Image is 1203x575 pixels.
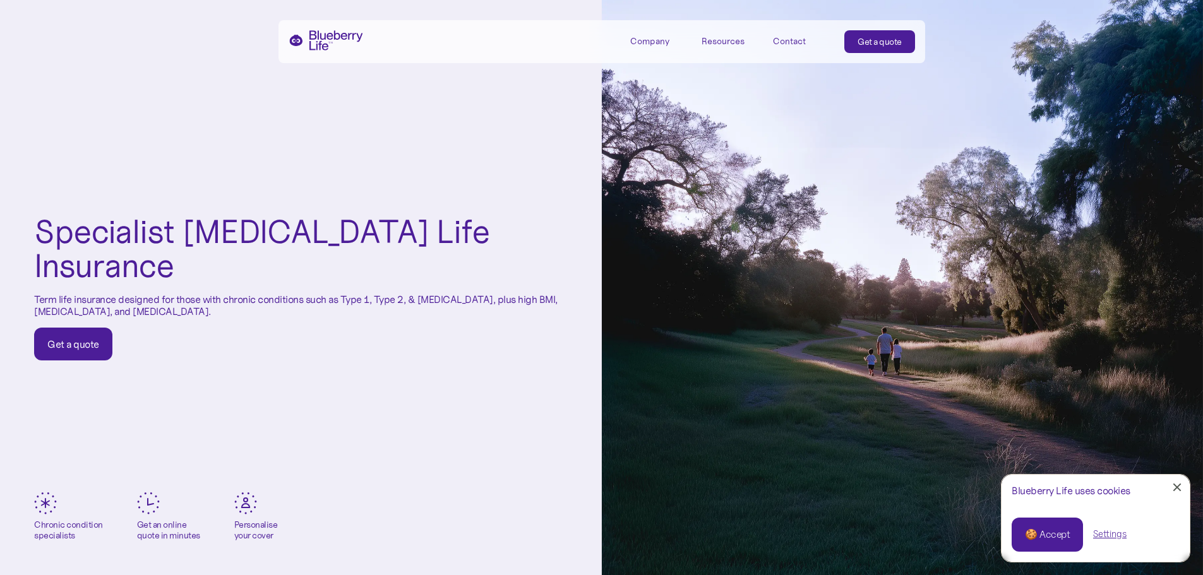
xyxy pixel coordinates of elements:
[773,30,830,51] a: Contact
[844,30,915,53] a: Get a quote
[234,519,278,541] div: Personalise your cover
[1164,475,1190,500] a: Close Cookie Popup
[1025,528,1070,542] div: 🍪 Accept
[137,519,200,541] div: Get an online quote in minutes
[858,35,902,48] div: Get a quote
[773,36,806,47] div: Contact
[34,328,112,360] a: Get a quote
[34,215,568,283] h1: Specialist [MEDICAL_DATA] Life Insurance
[34,519,103,541] div: Chronic condition specialists
[47,338,99,350] div: Get a quote
[289,30,363,50] a: home
[34,293,568,317] p: Term life insurance designed for those with chronic conditions such as Type 1, Type 2, & [MEDICAL...
[630,30,687,51] div: Company
[1012,518,1083,552] a: 🍪 Accept
[702,36,745,47] div: Resources
[1012,485,1180,497] div: Blueberry Life uses cookies
[630,36,669,47] div: Company
[702,30,758,51] div: Resources
[1093,528,1127,541] a: Settings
